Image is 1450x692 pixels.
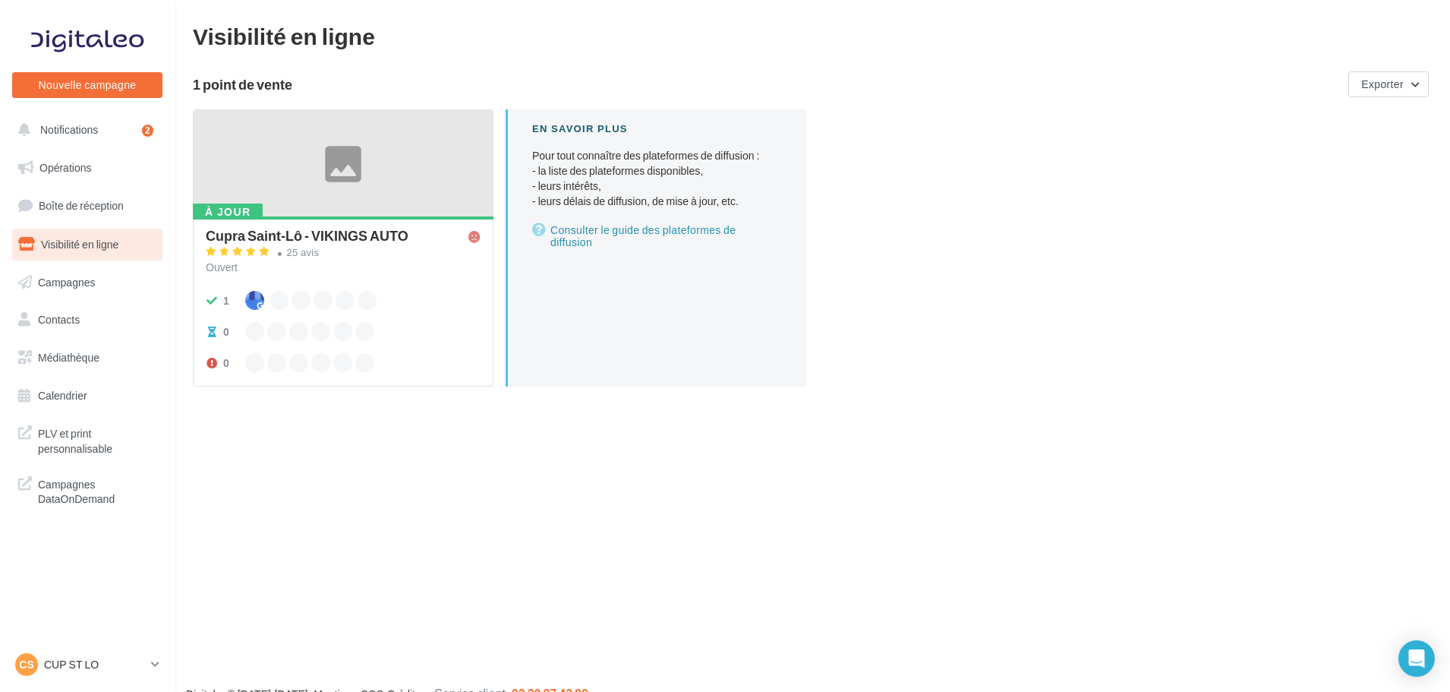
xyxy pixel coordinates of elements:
button: Notifications 2 [9,114,159,146]
span: Campagnes [38,275,96,288]
a: Médiathèque [9,342,165,374]
span: Ouvert [206,261,238,273]
a: Campagnes [9,267,165,299]
span: Médiathèque [38,351,99,364]
span: Exporter [1361,77,1404,90]
a: Opérations [9,152,165,184]
p: CUP ST LO [44,657,145,672]
a: 25 avis [206,245,481,263]
div: Open Intercom Messenger [1398,640,1435,677]
div: 2 [142,125,153,137]
div: Cupra Saint-Lô - VIKINGS AUTO [206,229,408,242]
span: Visibilité en ligne [41,238,118,251]
div: 25 avis [287,248,320,258]
div: 1 [223,293,229,308]
a: Consulter le guide des plateformes de diffusion [532,221,782,251]
a: Campagnes DataOnDemand [9,468,165,513]
span: Opérations [39,161,91,174]
span: Campagnes DataOnDemand [38,474,156,507]
li: - leurs délais de diffusion, de mise à jour, etc. [532,194,782,209]
span: Contacts [38,313,80,326]
a: PLV et print personnalisable [9,417,165,462]
div: Visibilité en ligne [193,24,1432,47]
div: En savoir plus [532,122,782,136]
button: Nouvelle campagne [12,72,162,98]
a: Boîte de réception [9,189,165,222]
li: - la liste des plateformes disponibles, [532,163,782,179]
div: 1 point de vente [193,77,1342,91]
div: 0 [223,324,229,340]
span: Calendrier [38,389,87,402]
p: Pour tout connaître des plateformes de diffusion : [532,148,782,209]
div: 0 [223,355,229,371]
button: Exporter [1348,71,1429,97]
a: Contacts [9,304,165,336]
a: Calendrier [9,380,165,412]
li: - leurs intérêts, [532,179,782,194]
span: Notifications [40,123,98,136]
span: CS [19,657,33,672]
div: À jour [193,204,263,220]
span: Boîte de réception [39,199,124,212]
a: Visibilité en ligne [9,229,165,261]
a: CS CUP ST LO [12,650,162,679]
span: PLV et print personnalisable [38,423,156,456]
